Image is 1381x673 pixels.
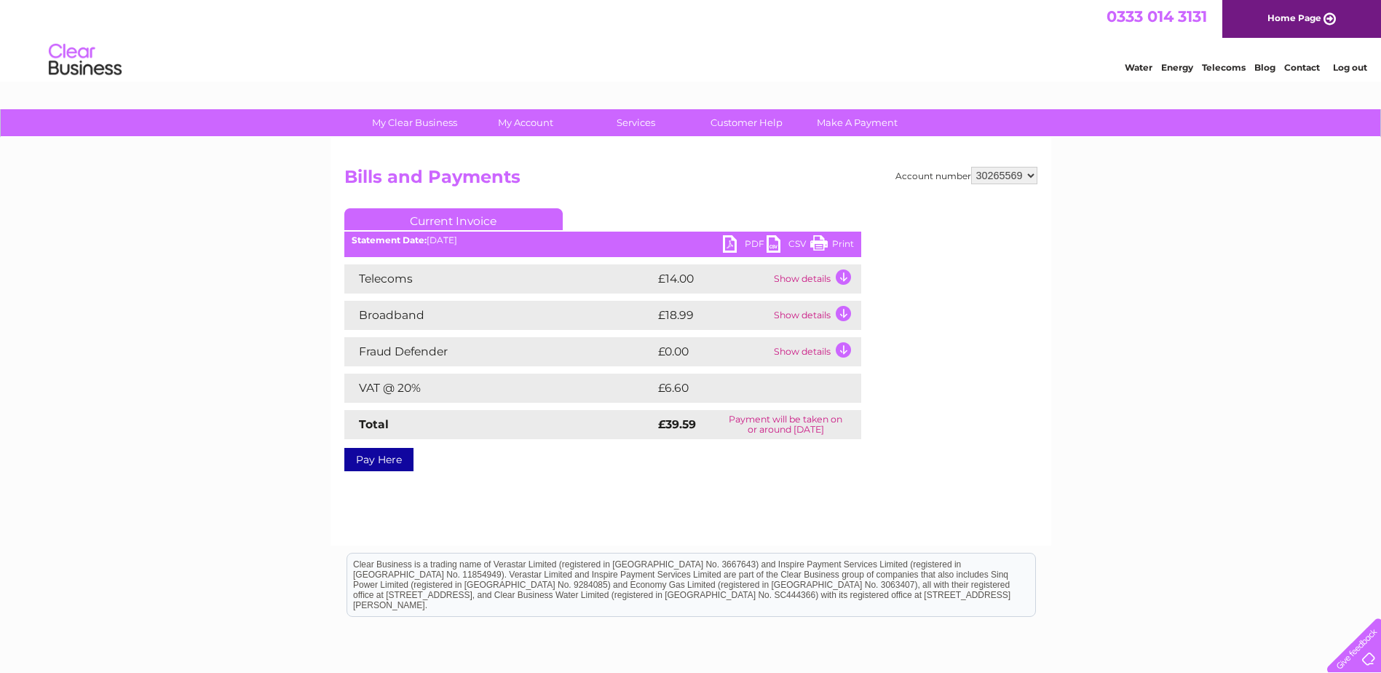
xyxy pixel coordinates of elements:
td: Show details [770,337,861,366]
div: Clear Business is a trading name of Verastar Limited (registered in [GEOGRAPHIC_DATA] No. 3667643... [347,8,1035,71]
a: Telecoms [1202,62,1246,73]
td: Show details [770,264,861,294]
a: Water [1125,62,1152,73]
a: PDF [723,235,767,256]
td: £14.00 [654,264,770,294]
a: Customer Help [686,109,807,136]
a: 0333 014 3131 [1107,7,1207,25]
a: Current Invoice [344,208,563,230]
b: Statement Date: [352,235,427,245]
div: Account number [895,167,1037,184]
a: My Clear Business [355,109,475,136]
strong: Total [359,417,389,431]
td: Telecoms [344,264,654,294]
td: Show details [770,301,861,330]
td: Broadband [344,301,654,330]
a: Log out [1333,62,1367,73]
a: Pay Here [344,448,413,471]
a: Services [576,109,696,136]
img: logo.png [48,38,122,82]
a: Energy [1161,62,1193,73]
td: £0.00 [654,337,770,366]
a: Print [810,235,854,256]
a: CSV [767,235,810,256]
a: Contact [1284,62,1320,73]
td: £6.60 [654,374,828,403]
a: Make A Payment [797,109,917,136]
td: Payment will be taken on or around [DATE] [711,410,861,439]
div: [DATE] [344,235,861,245]
h2: Bills and Payments [344,167,1037,194]
a: My Account [465,109,585,136]
td: £18.99 [654,301,770,330]
a: Blog [1254,62,1275,73]
strong: £39.59 [658,417,696,431]
td: Fraud Defender [344,337,654,366]
td: VAT @ 20% [344,374,654,403]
